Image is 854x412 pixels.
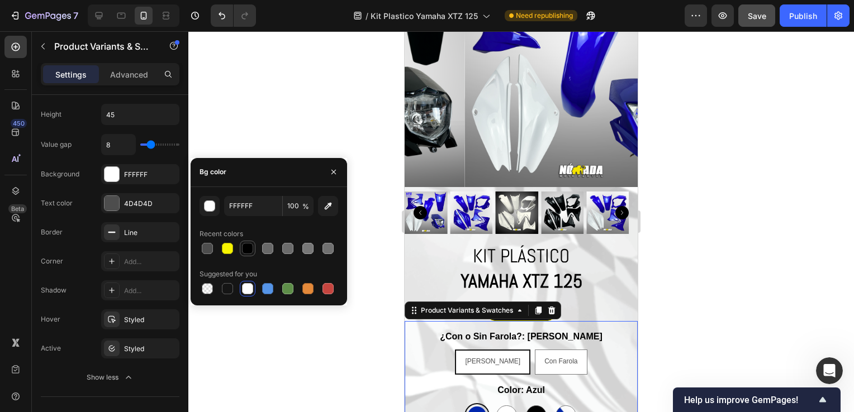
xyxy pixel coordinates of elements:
[7,7,29,28] button: go back
[516,11,573,21] span: Need republishing
[73,9,78,22] p: 7
[18,94,174,105] div: ​
[102,135,135,155] input: Auto
[87,372,134,383] div: Show less
[55,69,87,80] p: Settings
[405,31,638,412] iframe: Design area
[124,257,177,267] div: Add...
[200,167,226,177] div: Bg color
[140,326,173,334] span: Con Farola
[41,256,63,266] div: Corner
[1,213,232,237] p: KIT PLÁSTICO
[54,4,94,13] h1: Operator
[18,6,174,94] div: Me alegra saber que todo está listo contigo ahora y también me gustaría agradecerte por tu gran c...
[124,344,177,354] div: Styled
[18,226,172,268] span: This ticket has been closed. Please feel free to open a new conversation if you have any other co...
[124,228,177,238] div: Line
[748,11,766,21] span: Save
[41,109,61,119] div: Height
[124,286,177,296] div: Add...
[18,105,174,127] div: ¡Por favor, mantente seguro y que tengas un gran día!🤗
[60,326,116,334] span: [PERSON_NAME]
[11,119,27,128] div: 450
[34,299,199,313] legend: ¿Con o Sin Farola?: [PERSON_NAME]
[14,274,111,284] div: Product Variants & Swatches
[9,277,215,314] div: Operator dice…
[9,175,22,188] button: Carousel Back Arrow
[41,343,61,353] div: Active
[18,133,39,142] i: Nota
[41,227,63,237] div: Border
[8,204,27,213] div: Beta
[110,69,148,80] p: Advanced
[684,395,816,405] span: Help us improve GemPages!
[92,352,141,366] legend: Color: Azul
[124,315,177,325] div: Styled
[4,4,83,27] button: 7
[32,8,50,26] img: Profile image for Operator
[102,104,179,124] input: Auto
[54,13,172,30] p: El equipo también puede ayudar
[780,4,827,27] button: Publish
[124,170,177,180] div: FFFFFF
[211,175,224,188] button: Carousel Next Arrow
[41,169,79,179] div: Background
[789,10,817,22] div: Publish
[54,40,149,53] p: Product Variants & Swatches
[9,219,215,277] div: Operator dice…
[124,199,177,209] div: 4D4D4D
[371,10,478,22] span: Kit Plastico Yamaha XTZ 125
[18,284,174,306] div: ¿Qué tal estuvo tu conversación con [PERSON_NAME]?
[18,182,172,202] i: (El ID de conversación de este chat para referencia es 215471016668823.)
[41,285,67,295] div: Shadow
[738,4,775,27] button: Save
[200,229,243,239] div: Recent colors
[41,314,60,324] div: Hover
[196,7,216,27] div: Cerrar
[41,140,72,150] div: Value gap
[9,277,183,313] div: ¿Qué tal estuvo tu conversación con [PERSON_NAME]?
[41,367,179,387] button: Show less
[211,4,256,27] div: Undo/Redo
[224,196,282,216] input: Eg: FFFFFF
[18,133,173,175] i: : Por favor, elimina el acceso de colaborador de GemPages de tu tienda (si lo hay) por razones de...
[684,393,829,406] button: Show survey - Help us improve GemPages!
[56,238,178,262] strong: YAMAHA XTZ 125
[302,202,309,212] span: %
[816,357,843,384] iframe: Intercom live chat
[175,7,196,28] button: Inicio
[9,219,183,276] div: This ticket has been closed. Please feel free to open a new conversation if you have any other co...
[200,269,257,279] div: Suggested for you
[41,198,73,208] div: Text color
[366,10,368,22] span: /
[9,314,215,393] div: Operator dice…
